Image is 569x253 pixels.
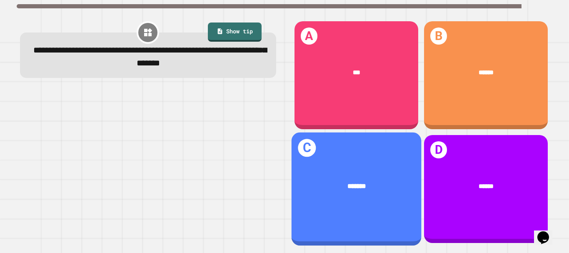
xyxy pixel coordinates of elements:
a: Show tip [208,23,261,42]
h1: C [298,139,316,157]
iframe: chat widget [534,220,561,245]
h1: D [430,141,447,158]
h1: A [301,28,318,45]
h1: B [430,28,447,45]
